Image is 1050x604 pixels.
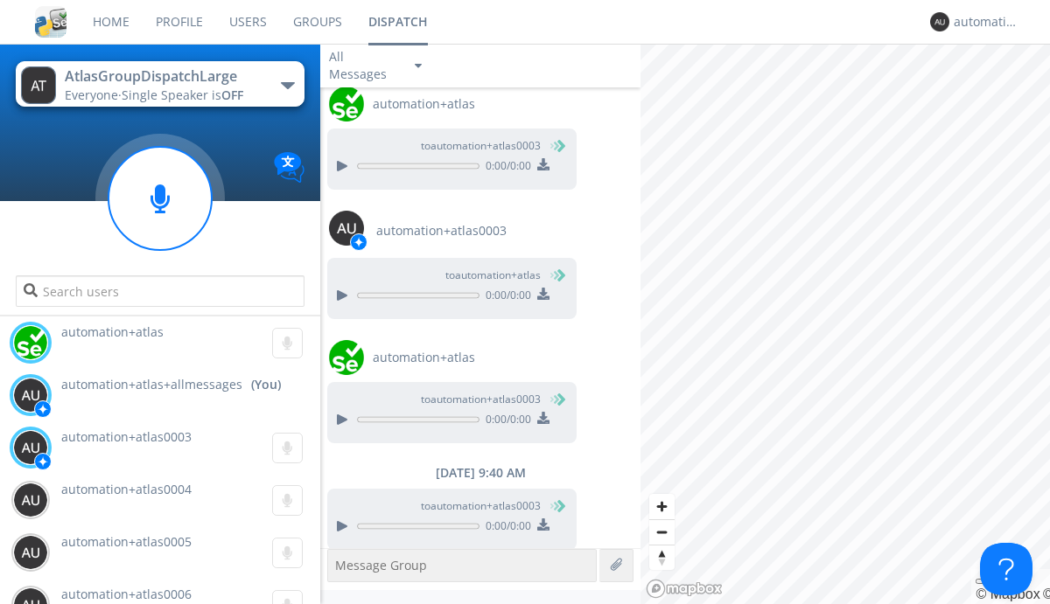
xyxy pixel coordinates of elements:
img: 373638.png [329,211,364,246]
span: Reset bearing to north [649,545,675,570]
span: to automation+atlas0003 [421,138,541,154]
img: d2d01cd9b4174d08988066c6d424eccd [329,87,364,121]
span: automation+atlas0004 [61,481,192,497]
button: Toggle attribution [976,579,990,584]
span: 0:00 / 0:00 [479,412,531,431]
img: 373638.png [930,12,949,31]
span: automation+atlas [61,323,164,340]
span: Single Speaker is [122,87,243,103]
input: Search users [16,275,304,307]
span: 0:00 / 0:00 [479,288,531,307]
div: automation+atlas+allmessages [954,13,1019,31]
img: 373638.png [13,483,48,517]
button: Reset bearing to north [649,545,675,570]
span: to automation+atlas0003 [421,392,541,407]
img: 373638.png [21,66,56,104]
button: AtlasGroupDispatchLargeEveryone·Single Speaker isOFF [16,61,304,107]
span: to automation+atlas [445,267,541,283]
span: 0:00 / 0:00 [479,518,531,538]
span: automation+atlas0003 [376,222,507,240]
img: download media button [537,158,549,170]
img: d2d01cd9b4174d08988066c6d424eccd [13,325,48,360]
img: caret-down-sm.svg [415,64,422,68]
img: download media button [537,288,549,300]
div: AtlasGroupDispatchLarge [65,66,262,87]
a: Mapbox [976,587,1039,601]
iframe: Toggle Customer Support [980,543,1032,595]
a: Mapbox logo [646,579,723,599]
img: download media button [537,518,549,531]
span: automation+atlas0006 [61,586,192,602]
button: Zoom in [649,494,675,519]
div: All Messages [329,48,399,83]
div: (You) [251,376,281,393]
div: Everyone · [65,87,262,104]
img: download media button [537,412,549,424]
span: to automation+atlas0003 [421,498,541,514]
img: d2d01cd9b4174d08988066c6d424eccd [329,340,364,375]
span: OFF [221,87,243,103]
span: 0:00 / 0:00 [479,158,531,177]
span: automation+atlas+allmessages [61,376,242,393]
img: Translation enabled [274,152,304,183]
div: [DATE] 9:40 AM [320,464,640,482]
img: 373638.png [13,535,48,570]
span: automation+atlas0003 [61,428,192,445]
img: cddb5a64eb264b2086981ab96f4c1ba7 [35,6,66,38]
img: 373638.png [13,430,48,465]
button: Zoom out [649,519,675,545]
span: automation+atlas0005 [61,533,192,550]
img: 373638.png [13,378,48,413]
span: automation+atlas [373,349,475,366]
span: automation+atlas [373,95,475,113]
